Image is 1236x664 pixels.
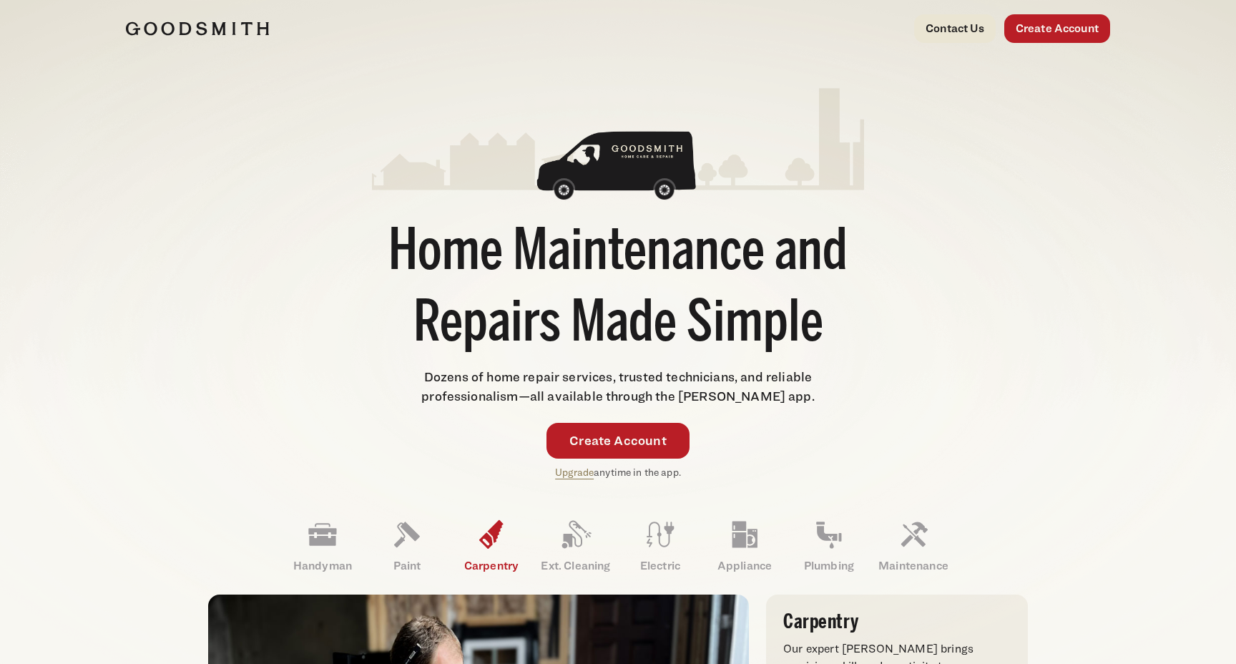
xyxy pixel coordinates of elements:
a: Create Account [1004,14,1110,43]
a: Maintenance [871,509,956,583]
h1: Home Maintenance and Repairs Made Simple [372,218,864,361]
p: Paint [365,557,449,575]
a: Handyman [280,509,365,583]
img: Goodsmith [126,21,269,36]
a: Plumbing [787,509,871,583]
a: Upgrade [555,466,594,478]
p: Electric [618,557,702,575]
a: Create Account [546,423,690,459]
p: Maintenance [871,557,956,575]
p: Plumbing [787,557,871,575]
p: Handyman [280,557,365,575]
p: anytime in the app. [555,464,681,481]
a: Ext. Cleaning [534,509,618,583]
a: Contact Us [914,14,996,43]
a: Carpentry [449,509,534,583]
span: Dozens of home repair services, trusted technicians, and reliable professionalism—all available t... [421,369,815,404]
a: Appliance [702,509,787,583]
a: Paint [365,509,449,583]
h3: Carpentry [783,612,1011,632]
p: Appliance [702,557,787,575]
p: Carpentry [449,557,534,575]
a: Electric [618,509,702,583]
p: Ext. Cleaning [534,557,618,575]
